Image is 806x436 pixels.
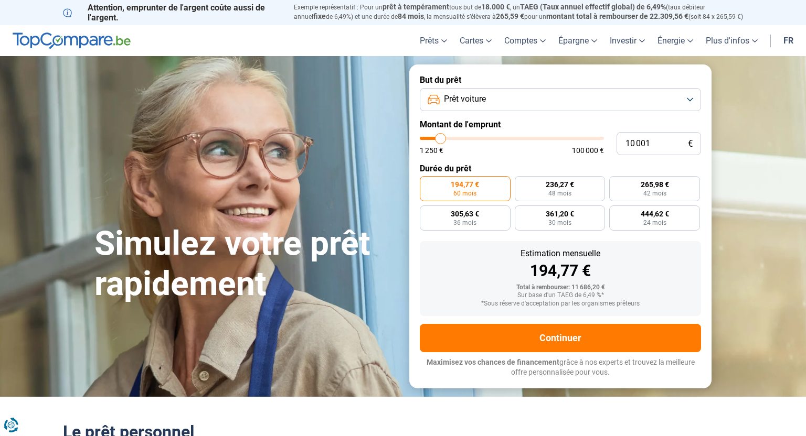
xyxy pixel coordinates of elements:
span: 42 mois [643,190,666,197]
div: Estimation mensuelle [428,249,693,258]
button: Continuer [420,324,701,352]
span: 236,27 € [546,181,574,188]
span: 60 mois [453,190,476,197]
img: TopCompare [13,32,131,49]
span: 305,63 € [451,210,479,217]
span: 1 250 € [420,147,443,154]
span: € [688,139,693,148]
span: 84 mois [398,12,424,20]
span: 48 mois [548,190,571,197]
span: montant total à rembourser de 22.309,56 € [546,12,688,20]
span: fixe [313,12,326,20]
h1: Simulez votre prêt rapidement [94,224,397,304]
span: 444,62 € [641,210,669,217]
p: grâce à nos experts et trouvez la meilleure offre personnalisée pour vous. [420,357,701,378]
a: Comptes [498,25,552,56]
span: 265,98 € [641,181,669,188]
span: 30 mois [548,220,571,226]
span: Prêt voiture [444,93,486,105]
span: prêt à tempérament [383,3,449,11]
span: 194,77 € [451,181,479,188]
span: Maximisez vos chances de financement [427,358,559,366]
a: Cartes [453,25,498,56]
span: 36 mois [453,220,476,226]
label: But du prêt [420,75,701,85]
span: 18.000 € [481,3,510,11]
label: Montant de l'emprunt [420,119,701,129]
a: fr [777,25,800,56]
div: *Sous réserve d'acceptation par les organismes prêteurs [428,300,693,308]
a: Épargne [552,25,603,56]
span: 24 mois [643,220,666,226]
span: TAEG (Taux annuel effectif global) de 6,49% [520,3,666,11]
div: Total à rembourser: 11 686,20 € [428,284,693,291]
p: Attention, emprunter de l'argent coûte aussi de l'argent. [63,3,281,23]
label: Durée du prêt [420,163,701,173]
span: 361,20 € [546,210,574,217]
a: Prêts [413,25,453,56]
a: Énergie [651,25,699,56]
span: 265,59 € [496,12,524,20]
span: 100 000 € [572,147,604,154]
a: Investir [603,25,651,56]
p: Exemple représentatif : Pour un tous but de , un (taux débiteur annuel de 6,49%) et une durée de ... [294,3,743,21]
div: 194,77 € [428,263,693,279]
button: Prêt voiture [420,88,701,111]
div: Sur base d'un TAEG de 6,49 %* [428,292,693,299]
a: Plus d'infos [699,25,764,56]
